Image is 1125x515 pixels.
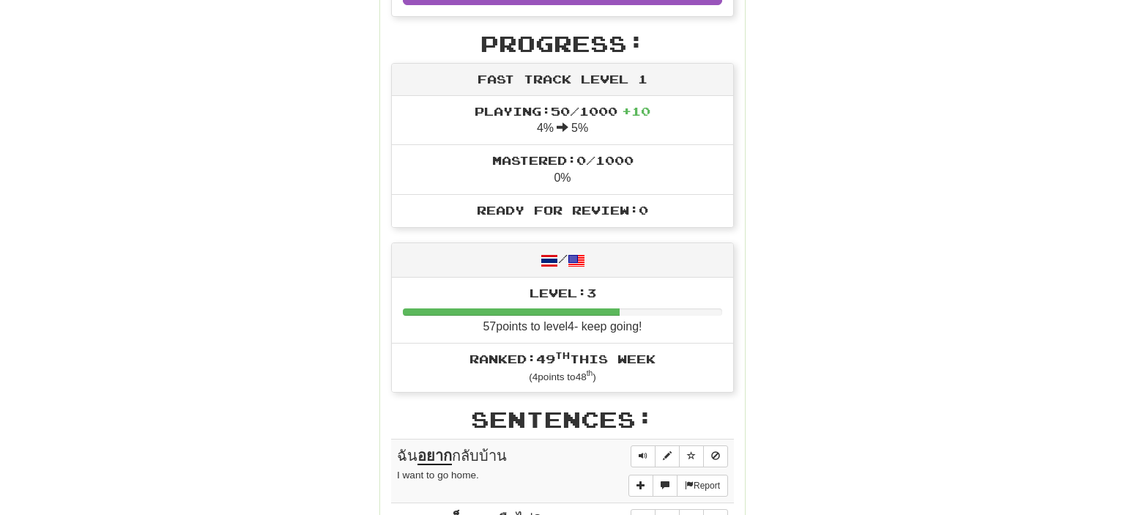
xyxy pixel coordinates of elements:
button: Toggle ignore [703,445,728,467]
li: 4% 5% [392,96,733,146]
span: Level: 3 [530,286,596,300]
sup: th [555,350,570,360]
span: ฉัน กลับบ้าน [397,448,507,465]
span: Mastered: 0 / 1000 [492,153,634,167]
span: Ranked: 49 this week [469,352,656,366]
button: Edit sentence [655,445,680,467]
div: / [392,243,733,278]
span: Ready for Review: 0 [477,203,648,217]
span: Playing: 50 / 1000 [475,104,650,118]
div: Fast Track Level 1 [392,64,733,96]
div: Sentence controls [631,445,728,467]
sup: th [587,369,593,377]
button: Toggle favorite [679,445,704,467]
li: 0% [392,144,733,195]
h2: Progress: [391,32,734,56]
h2: Sentences: [391,407,734,431]
span: + 10 [622,104,650,118]
div: More sentence controls [628,475,728,497]
small: ( 4 points to 48 ) [529,371,596,382]
li: 57 points to level 4 - keep going! [392,278,733,344]
button: Add sentence to collection [628,475,653,497]
button: Play sentence audio [631,445,656,467]
button: Report [677,475,728,497]
small: I want to go home. [397,470,479,481]
u: อยาก [417,448,452,465]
